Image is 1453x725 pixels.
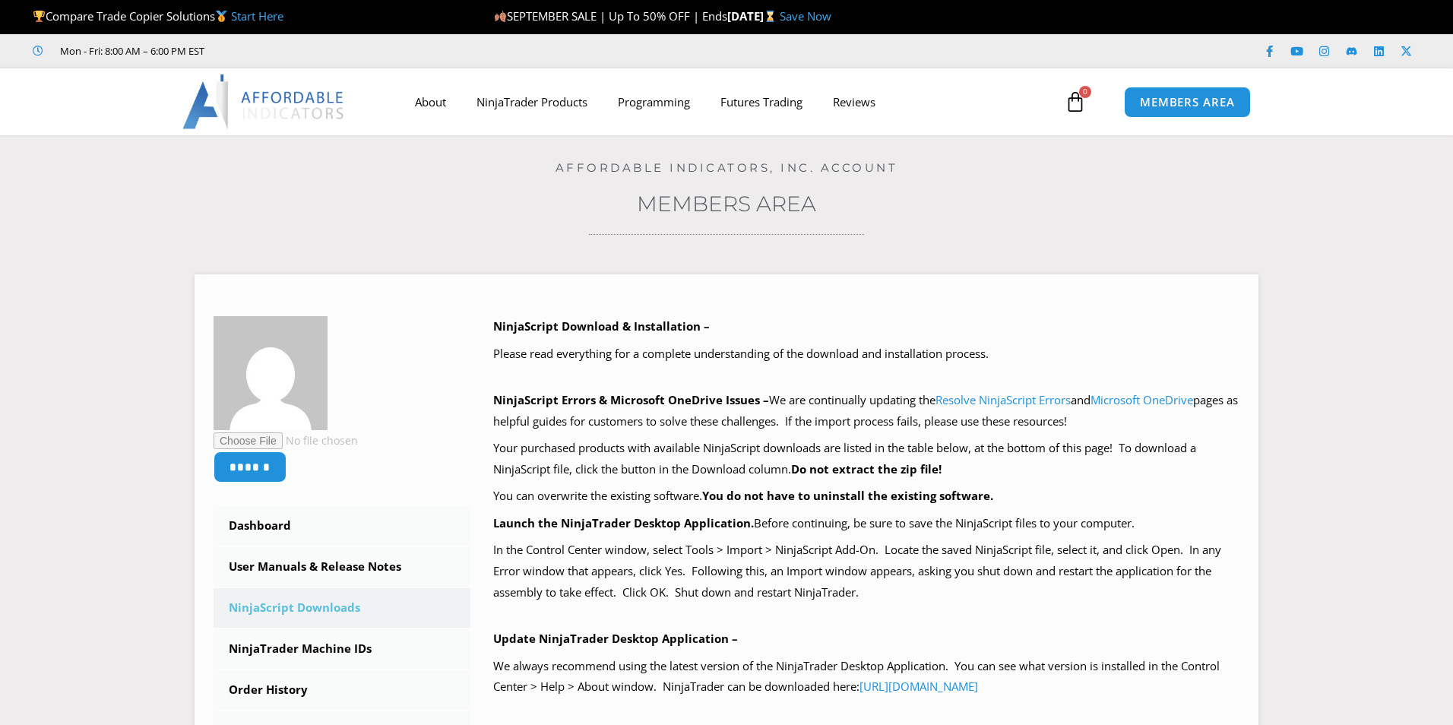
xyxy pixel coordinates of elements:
[493,513,1240,534] p: Before continuing, be sure to save the NinjaScript files to your computer.
[182,74,346,129] img: LogoAI | Affordable Indicators – NinjaTrader
[400,84,1061,119] nav: Menu
[214,547,470,587] a: User Manuals & Release Notes
[494,8,727,24] span: SEPTEMBER SALE | Up To 50% OFF | Ends
[1091,392,1193,407] a: Microsoft OneDrive
[495,11,506,22] img: 🍂
[214,670,470,710] a: Order History
[780,8,831,24] a: Save Now
[935,392,1071,407] a: Resolve NinjaScript Errors
[493,438,1240,480] p: Your purchased products with available NinjaScript downloads are listed in the table below, at th...
[727,8,780,24] strong: [DATE]
[764,11,776,22] img: ⌛
[702,488,993,503] b: You do not have to uninstall the existing software.
[226,43,454,59] iframe: Customer reviews powered by Trustpilot
[33,11,45,22] img: 🏆
[1124,87,1251,118] a: MEMBERS AREA
[493,344,1240,365] p: Please read everything for a complete understanding of the download and installation process.
[493,390,1240,432] p: We are continually updating the and pages as helpful guides for customers to solve these challeng...
[214,629,470,669] a: NinjaTrader Machine IDs
[493,631,738,646] b: Update NinjaTrader Desktop Application –
[493,318,710,334] b: NinjaScript Download & Installation –
[493,540,1240,603] p: In the Control Center window, select Tools > Import > NinjaScript Add-On. Locate the saved NinjaS...
[231,8,283,24] a: Start Here
[603,84,705,119] a: Programming
[1079,86,1091,98] span: 0
[400,84,461,119] a: About
[493,486,1240,507] p: You can overwrite the existing software.
[705,84,818,119] a: Futures Trading
[33,8,283,24] span: Compare Trade Copier Solutions
[791,461,942,476] b: Do not extract the zip file!
[859,679,978,694] a: [URL][DOMAIN_NAME]
[461,84,603,119] a: NinjaTrader Products
[214,588,470,628] a: NinjaScript Downloads
[637,191,816,217] a: Members Area
[56,42,204,60] span: Mon - Fri: 8:00 AM – 6:00 PM EST
[214,316,328,430] img: c842d17d540d0419d03c6b419e67161c0fce8f146a5c069058cfbcfdbd353929
[1042,80,1109,124] a: 0
[493,515,754,530] b: Launch the NinjaTrader Desktop Application.
[818,84,891,119] a: Reviews
[216,11,227,22] img: 🥇
[1140,97,1235,108] span: MEMBERS AREA
[214,506,470,546] a: Dashboard
[493,392,769,407] b: NinjaScript Errors & Microsoft OneDrive Issues –
[556,160,898,175] a: Affordable Indicators, Inc. Account
[493,656,1240,698] p: We always recommend using the latest version of the NinjaTrader Desktop Application. You can see ...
